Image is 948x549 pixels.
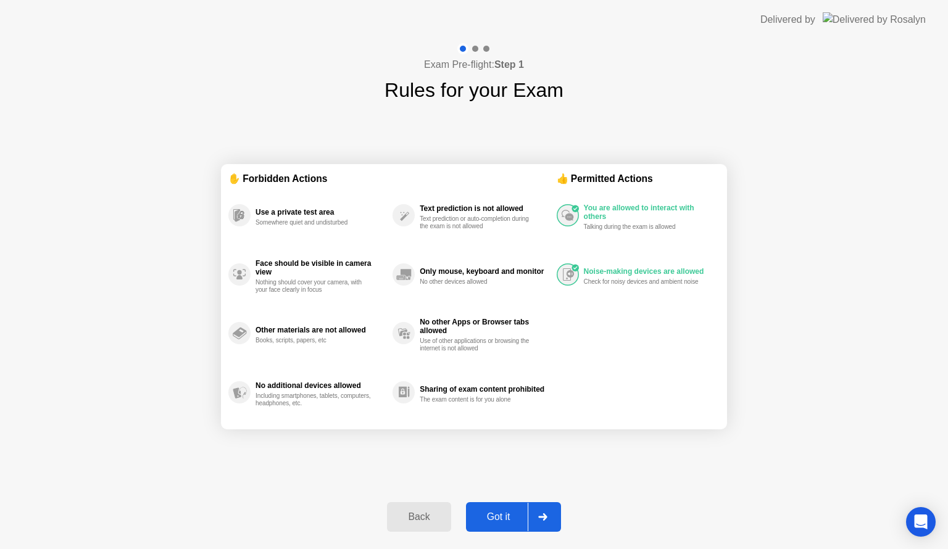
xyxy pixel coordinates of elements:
div: ✋ Forbidden Actions [228,171,557,186]
button: Got it [466,502,561,532]
div: Books, scripts, papers, etc [256,337,372,344]
div: Somewhere quiet and undisturbed [256,219,372,226]
div: Text prediction or auto-completion during the exam is not allowed [420,215,536,230]
button: Back [387,502,451,532]
div: Face should be visible in camera view [256,259,386,276]
div: Sharing of exam content prohibited [420,385,550,394]
div: Delivered by [760,12,815,27]
div: No other Apps or Browser tabs allowed [420,318,550,335]
div: Text prediction is not allowed [420,204,550,213]
div: Use a private test area [256,208,386,217]
div: Talking during the exam is allowed [584,223,701,231]
div: 👍 Permitted Actions [557,171,720,186]
div: No other devices allowed [420,278,536,286]
div: Noise-making devices are allowed [584,267,713,276]
div: Got it [470,511,528,522]
h4: Exam Pre-flight: [424,57,524,72]
img: Delivered by Rosalyn [823,12,926,27]
h1: Rules for your Exam [385,75,563,105]
div: Only mouse, keyboard and monitor [420,267,550,276]
div: Check for noisy devices and ambient noise [584,278,701,286]
div: Open Intercom Messenger [906,507,936,537]
b: Step 1 [494,59,524,70]
div: Back [391,511,447,522]
div: Including smartphones, tablets, computers, headphones, etc. [256,392,372,407]
div: The exam content is for you alone [420,396,536,403]
div: Use of other applications or browsing the internet is not allowed [420,337,536,352]
div: You are allowed to interact with others [584,204,713,221]
div: Other materials are not allowed [256,326,386,334]
div: No additional devices allowed [256,381,386,390]
div: Nothing should cover your camera, with your face clearly in focus [256,279,372,294]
